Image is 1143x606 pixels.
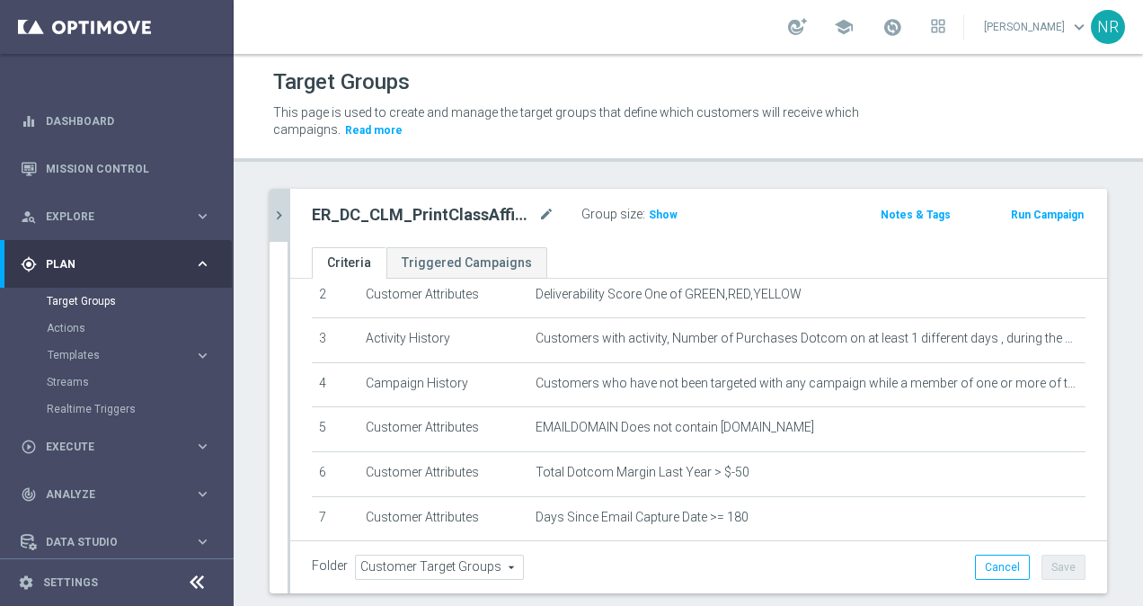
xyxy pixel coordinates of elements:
div: Plan [21,256,194,272]
i: mode_edit [538,204,554,226]
div: Streams [47,369,232,396]
td: Customer Attributes [359,407,528,452]
td: 7 [312,496,359,541]
div: NR [1091,10,1125,44]
span: Plan [46,259,194,270]
div: Execute [21,439,194,455]
button: Templates keyboard_arrow_right [47,348,212,362]
td: 6 [312,451,359,496]
div: Analyze [21,486,194,503]
span: Deliverability Score One of GREEN,RED,YELLOW [536,287,802,302]
div: Actions [47,315,232,342]
a: Actions [47,321,187,335]
button: equalizer Dashboard [20,114,212,129]
span: Customers who have not been targeted with any campaign while a member of one or more of the 2 spe... [536,376,1078,391]
span: Analyze [46,489,194,500]
button: Cancel [975,555,1030,580]
div: Data Studio [21,534,194,550]
i: person_search [21,209,37,225]
span: EMAILDOMAIN Does not contain [DOMAIN_NAME] [536,420,814,435]
div: Templates [48,350,194,361]
td: 2 [312,273,359,318]
span: Customers with activity, Number of Purchases Dotcom on at least 1 different days , during the pre... [536,331,1078,346]
i: keyboard_arrow_right [194,347,211,364]
a: [PERSON_NAME]keyboard_arrow_down [982,13,1091,40]
a: Settings [43,577,98,588]
i: chevron_right [270,207,288,224]
a: Streams [47,375,187,389]
td: Customer Attributes [359,451,528,496]
button: track_changes Analyze keyboard_arrow_right [20,487,212,502]
i: keyboard_arrow_right [194,533,211,550]
span: Templates [48,350,176,361]
i: keyboard_arrow_right [194,255,211,272]
button: gps_fixed Plan keyboard_arrow_right [20,257,212,272]
i: settings [18,575,34,591]
button: Data Studio keyboard_arrow_right [20,535,212,549]
td: 4 [312,362,359,407]
td: Customer Attributes [359,273,528,318]
button: Run Campaign [1009,205,1085,225]
span: Show [649,209,678,221]
div: Templates [47,342,232,369]
div: Dashboard [21,97,211,145]
a: Triggered Campaigns [386,247,547,279]
span: Execute [46,441,194,452]
i: track_changes [21,486,37,503]
td: Activity History [359,318,528,363]
i: play_circle_outline [21,439,37,455]
span: Days Since Email Capture Date >= 180 [536,510,749,525]
a: Dashboard [46,97,211,145]
a: Criteria [312,247,386,279]
div: Realtime Triggers [47,396,232,423]
button: Notes & Tags [879,205,952,225]
td: 3 [312,318,359,363]
button: chevron_right [270,189,288,242]
button: Save [1041,555,1085,580]
td: 5 [312,407,359,452]
span: keyboard_arrow_down [1069,17,1089,37]
span: Data Studio [46,537,194,548]
span: Total Dotcom Margin Last Year > $-50 [536,465,749,480]
span: Explore [46,211,194,222]
td: Customer Attributes [359,496,528,541]
i: gps_fixed [21,256,37,272]
i: keyboard_arrow_right [194,438,211,455]
td: Campaign History [359,362,528,407]
a: Mission Control [46,145,211,192]
span: school [834,17,854,37]
i: keyboard_arrow_right [194,486,211,503]
i: equalizer [21,113,37,129]
button: Read more [343,120,404,140]
h1: Target Groups [273,69,410,95]
div: Target Groups [47,288,232,315]
i: keyboard_arrow_right [194,208,211,225]
div: Explore [21,209,194,225]
label: Folder [312,558,348,574]
label: : [642,207,645,222]
h2: ER_DC_CLM_PrintClassAffinity [312,204,535,226]
span: This page is used to create and manage the target groups that define which customers will receive... [273,105,859,137]
label: Group size [581,207,642,222]
button: Mission Control [20,162,212,176]
div: Mission Control [21,145,211,192]
button: play_circle_outline Execute keyboard_arrow_right [20,440,212,454]
a: Target Groups [47,294,187,308]
a: Realtime Triggers [47,402,187,416]
button: person_search Explore keyboard_arrow_right [20,209,212,224]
